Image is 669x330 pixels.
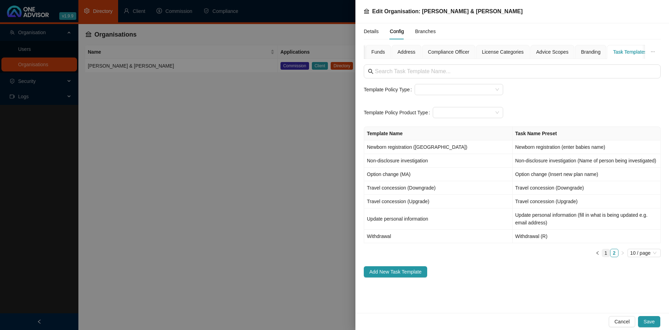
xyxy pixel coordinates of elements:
[618,249,627,257] button: right
[364,195,513,208] td: Travel concession (Upgrade)
[645,45,661,59] button: ellipsis
[375,67,651,76] input: Search Task Template Name...
[593,249,602,257] button: left
[651,49,655,54] span: ellipsis
[513,230,661,243] td: Withdrawal (R)
[513,168,661,181] td: Option change (Insert new plan name)
[369,268,422,276] span: Add New Task Template
[581,48,600,56] div: Branding
[364,127,513,140] th: Template Name
[390,29,404,34] span: Config
[364,140,513,154] td: Newborn registration ([GEOGRAPHIC_DATA])
[364,181,513,195] td: Travel concession (Downgrade)
[513,127,661,140] th: Task Name Preset
[364,208,513,230] td: Update personal information
[364,28,379,35] div: Details
[513,195,661,208] td: Travel concession (Upgrade)
[364,84,415,95] label: Template Policy Type
[364,168,513,181] td: Option change (MA)
[372,8,523,14] span: Edit Organisation: [PERSON_NAME] & [PERSON_NAME]
[364,107,433,118] label: Template Policy Product Type
[638,316,660,327] button: Save
[628,249,661,257] div: Page Size
[613,48,646,56] div: Task Templates
[371,49,385,54] span: Funds
[513,140,661,154] td: Newborn registration (enter babies name)
[618,249,627,257] li: Next Page
[415,28,436,35] div: Branches
[368,69,374,74] span: search
[614,318,630,325] span: Cancel
[644,318,655,325] span: Save
[595,251,600,255] span: left
[482,49,524,54] span: License Categories
[630,249,658,257] span: 10 / page
[364,8,369,14] span: bank
[513,181,661,195] td: Travel concession (Downgrade)
[621,251,625,255] span: right
[513,154,661,168] td: Non-disclosure investigation (Name of person being investigated)
[609,316,635,327] button: Cancel
[610,249,618,257] a: 2
[513,208,661,230] td: Update personal information (fill in what is being updated e.g. email address)
[536,49,569,54] span: Advice Scopes
[428,49,469,54] span: Compliance Officer
[364,154,513,168] td: Non-disclosure investigation
[602,249,610,257] a: 1
[364,230,513,243] td: Withdrawal
[398,49,415,54] span: Address
[602,249,610,257] li: 1
[364,266,427,277] button: Add New Task Template
[593,249,602,257] li: Previous Page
